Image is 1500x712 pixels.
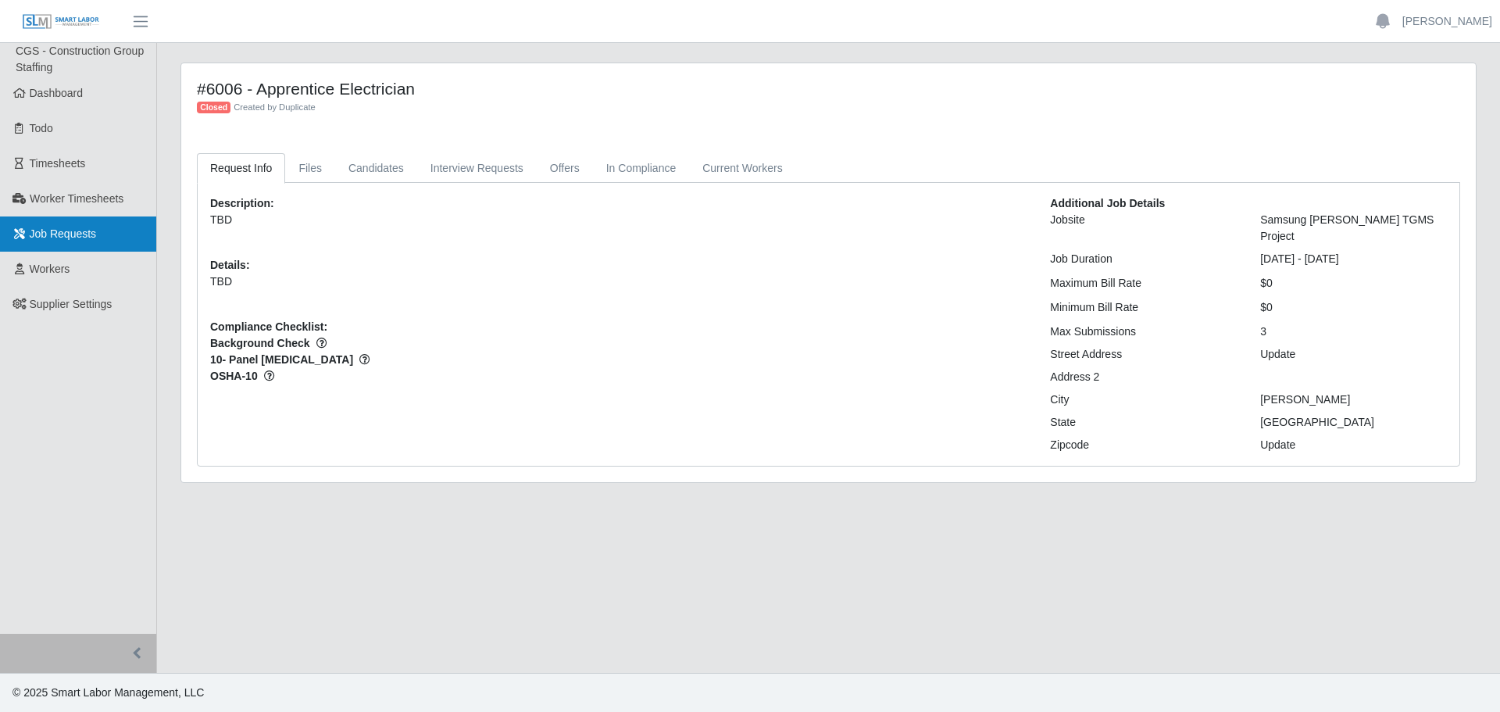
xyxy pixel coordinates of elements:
span: Closed [197,102,230,114]
div: $0 [1248,275,1459,292]
div: City [1038,392,1248,408]
a: Candidates [335,153,417,184]
span: © 2025 Smart Labor Management, LLC [12,686,204,699]
a: Current Workers [689,153,795,184]
div: Maximum Bill Rate [1038,275,1248,292]
div: [DATE] - [DATE] [1248,251,1459,267]
b: Additional Job Details [1050,197,1165,209]
a: Request Info [197,153,285,184]
b: Details: [210,259,250,271]
div: Max Submissions [1038,324,1248,340]
span: OSHA-10 [210,368,1027,385]
span: Worker Timesheets [30,192,123,205]
a: Offers [537,153,593,184]
div: Update [1248,437,1459,453]
div: Zipcode [1038,437,1248,453]
a: In Compliance [593,153,690,184]
p: TBD [210,212,1027,228]
span: Supplier Settings [30,298,112,310]
span: 10- Panel [MEDICAL_DATA] [210,352,1027,368]
div: Address 2 [1038,369,1248,385]
div: [PERSON_NAME] [1248,392,1459,408]
a: Files [285,153,335,184]
span: Timesheets [30,157,86,170]
div: Update [1248,346,1459,363]
div: $0 [1248,299,1459,316]
h4: #6006 - Apprentice Electrician [197,79,1138,98]
div: Job Duration [1038,251,1248,267]
div: Samsung [PERSON_NAME] TGMS Project [1248,212,1459,245]
div: 3 [1248,324,1459,340]
a: [PERSON_NAME] [1402,13,1492,30]
p: TBD [210,274,1027,290]
div: Street Address [1038,346,1248,363]
div: State [1038,414,1248,431]
div: [GEOGRAPHIC_DATA] [1248,414,1459,431]
span: Dashboard [30,87,84,99]
span: Workers [30,263,70,275]
b: Compliance Checklist: [210,320,327,333]
span: Todo [30,122,53,134]
span: CGS - Construction Group Staffing [16,45,144,73]
span: Job Requests [30,227,97,240]
b: Description: [210,197,274,209]
div: Jobsite [1038,212,1248,245]
img: SLM Logo [22,13,100,30]
a: Interview Requests [417,153,537,184]
div: Minimum Bill Rate [1038,299,1248,316]
span: Created by Duplicate [234,102,315,112]
span: Background Check [210,335,1027,352]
